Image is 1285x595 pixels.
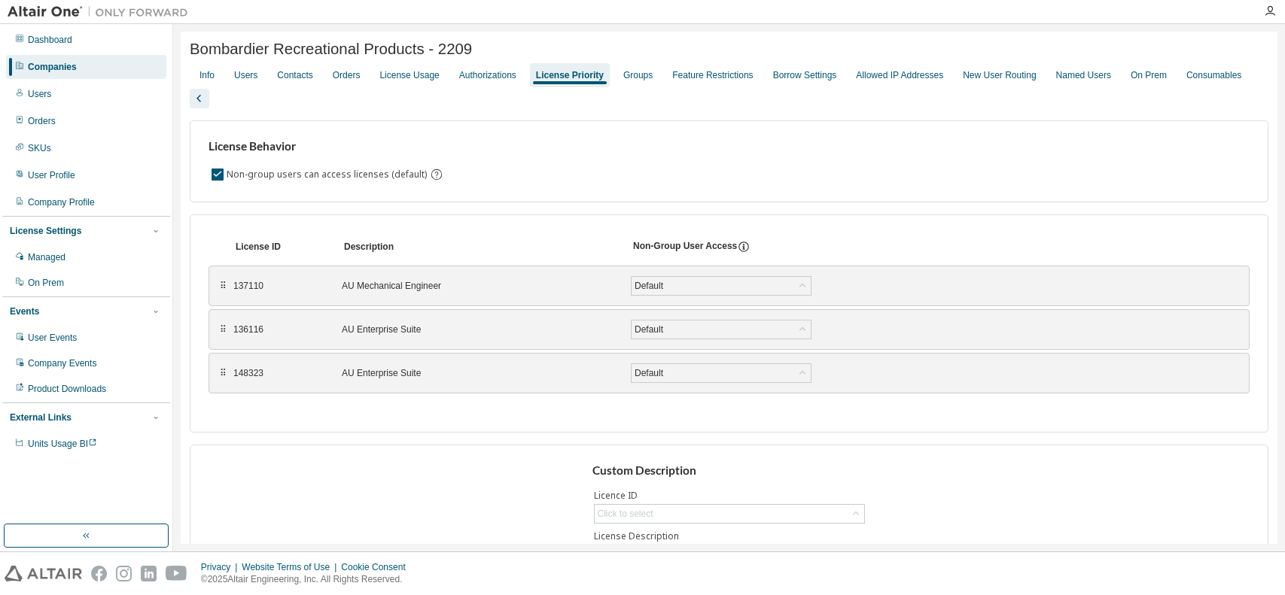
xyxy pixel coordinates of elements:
div: Default [632,320,811,338]
div: Non-Group User Access [633,240,737,253]
div: License ID [236,241,326,253]
div: Privacy [201,561,242,573]
div: Groups [623,69,653,81]
div: Company Events [28,357,96,369]
h3: Custom Description [592,463,866,478]
div: Borrow Settings [773,69,837,81]
img: facebook.svg [91,566,107,581]
p: © 2025 Altair Engineering, Inc. All Rights Reserved. [201,573,415,586]
div: Consumables [1186,69,1241,81]
div: New User Routing [963,69,1036,81]
label: Non-group users can access licenses (default) [227,165,430,184]
div: Allowed IP Addresses [856,69,943,81]
div: Default [632,278,665,294]
div: Product Downloads [28,383,106,395]
div: Default [632,365,665,381]
div: AU Enterprise Suite [342,323,613,335]
div: Users [234,69,257,81]
div: On Prem [28,277,64,289]
div: Default [632,321,665,338]
img: altair_logo.svg [5,566,82,581]
div: Feature Restrictions [672,69,753,81]
div: Contacts [277,69,312,81]
div: Managed [28,251,65,263]
div: Companies [28,61,77,73]
div: Events [10,305,39,317]
div: ⠿ [218,323,227,335]
div: 137110 [233,280,324,292]
img: Altair One [8,5,196,20]
div: Dashboard [28,34,72,46]
div: External Links [10,411,72,423]
div: Click to select [595,505,864,523]
div: ⠿ [218,280,227,292]
div: Default [632,277,811,295]
div: Default [632,364,811,382]
div: User Profile [28,169,75,181]
div: User Events [28,332,77,344]
div: 148323 [233,367,324,379]
div: License Settings [10,225,81,237]
div: Website Terms of Use [242,561,341,573]
div: AU Mechanical Engineer [342,280,613,292]
span: Bombardier Recreational Products - 2209 [190,41,472,58]
img: instagram.svg [116,566,132,581]
div: AU Enterprise Suite [342,367,613,379]
img: youtube.svg [166,566,187,581]
div: Info [199,69,215,81]
div: On Prem [1131,69,1167,81]
div: ⠿ [218,367,227,379]
div: Users [28,88,51,100]
svg: By default any user not assigned to any group can access any license. Turn this setting off to di... [430,168,443,181]
div: 136116 [233,323,324,335]
div: Cookie Consent [341,561,414,573]
div: License Priority [536,69,604,81]
div: Description [344,241,615,253]
div: Named Users [1056,69,1111,81]
label: License Description [594,530,865,542]
div: SKUs [28,142,51,154]
div: Orders [333,69,361,81]
span: Units Usage BI [28,439,97,449]
div: Click to select [598,508,653,520]
div: Authorizations [459,69,516,81]
label: Licence ID [594,490,865,502]
div: Company Profile [28,196,95,208]
div: Orders [28,115,56,127]
img: linkedin.svg [141,566,157,581]
div: License Usage [379,69,439,81]
h3: License Behavior [209,139,441,154]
